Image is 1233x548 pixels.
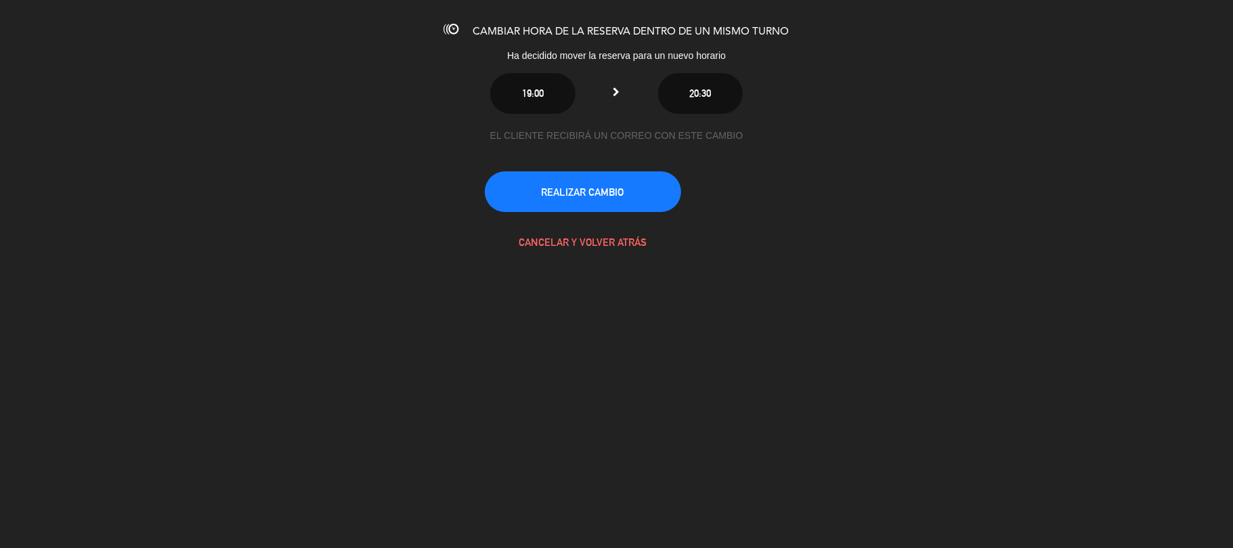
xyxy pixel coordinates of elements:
div: Ha decidido mover la reserva para un nuevo horario [393,48,840,64]
span: 19:00 [522,87,544,99]
button: 20:30 [658,73,743,114]
button: 19:00 [490,73,575,114]
button: CANCELAR Y VOLVER ATRÁS [485,222,681,262]
button: REALIZAR CAMBIO [485,171,681,212]
span: CAMBIAR HORA DE LA RESERVA DENTRO DE UN MISMO TURNO [473,26,789,37]
div: EL CLIENTE RECIBIRÁ UN CORREO CON ESTE CAMBIO [485,128,749,144]
span: 20:30 [689,87,711,99]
